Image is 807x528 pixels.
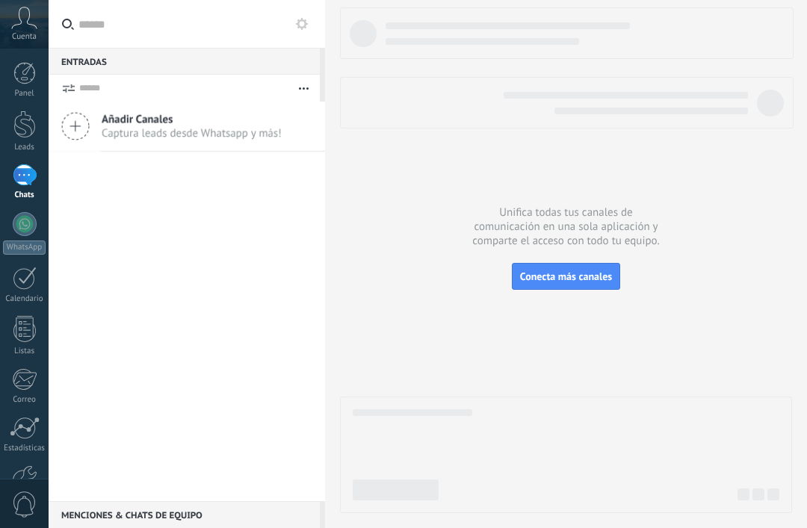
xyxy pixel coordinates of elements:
[3,89,46,99] div: Panel
[49,501,320,528] div: Menciones & Chats de equipo
[3,395,46,405] div: Correo
[3,444,46,453] div: Estadísticas
[12,32,37,42] span: Cuenta
[3,294,46,304] div: Calendario
[102,126,282,140] span: Captura leads desde Whatsapp y más!
[3,240,46,255] div: WhatsApp
[3,347,46,356] div: Listas
[3,190,46,200] div: Chats
[49,48,320,75] div: Entradas
[512,263,620,290] button: Conecta más canales
[102,112,282,126] span: Añadir Canales
[520,270,612,283] span: Conecta más canales
[3,143,46,152] div: Leads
